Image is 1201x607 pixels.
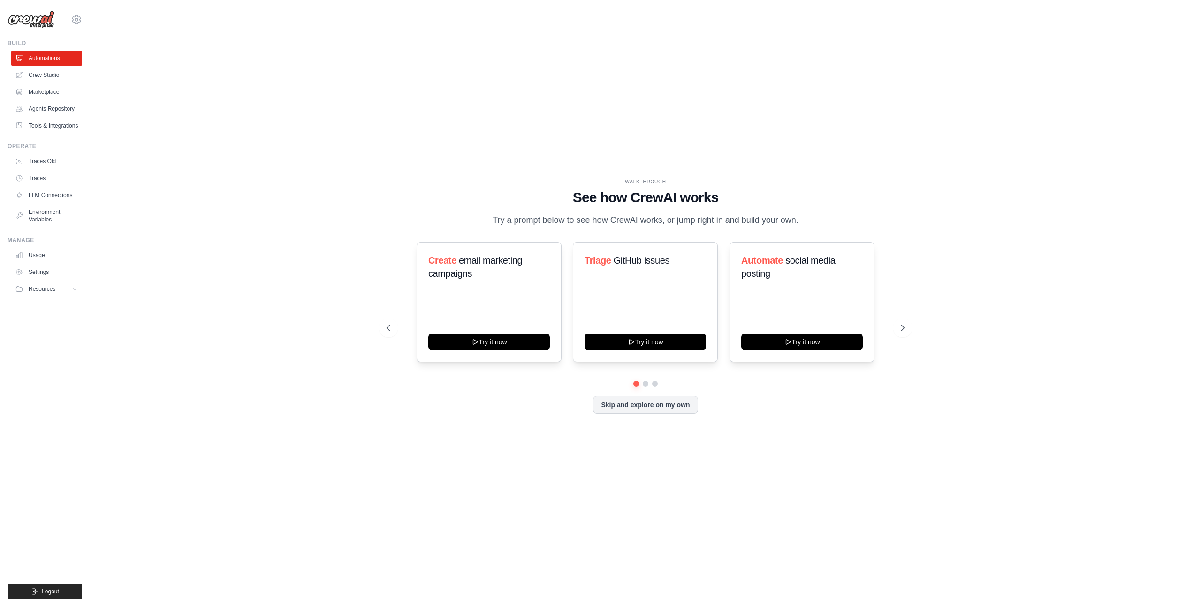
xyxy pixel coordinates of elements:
div: Manage [8,236,82,244]
a: LLM Connections [11,188,82,203]
img: Logo [8,11,54,29]
p: Try a prompt below to see how CrewAI works, or jump right in and build your own. [488,213,803,227]
span: GitHub issues [614,255,669,266]
a: Traces [11,171,82,186]
a: Tools & Integrations [11,118,82,133]
span: Create [428,255,456,266]
a: Settings [11,265,82,280]
a: Usage [11,248,82,263]
button: Try it now [428,334,550,350]
button: Try it now [585,334,706,350]
button: Skip and explore on my own [593,396,698,414]
button: Try it now [741,334,863,350]
a: Agents Repository [11,101,82,116]
a: Marketplace [11,84,82,99]
div: WALKTHROUGH [387,178,905,185]
span: Resources [29,285,55,293]
span: social media posting [741,255,836,279]
span: Triage [585,255,611,266]
h1: See how CrewAI works [387,189,905,206]
a: Environment Variables [11,205,82,227]
span: email marketing campaigns [428,255,522,279]
button: Resources [11,281,82,296]
div: Operate [8,143,82,150]
a: Traces Old [11,154,82,169]
div: Build [8,39,82,47]
span: Logout [42,588,59,595]
a: Automations [11,51,82,66]
button: Logout [8,584,82,599]
span: Automate [741,255,783,266]
a: Crew Studio [11,68,82,83]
